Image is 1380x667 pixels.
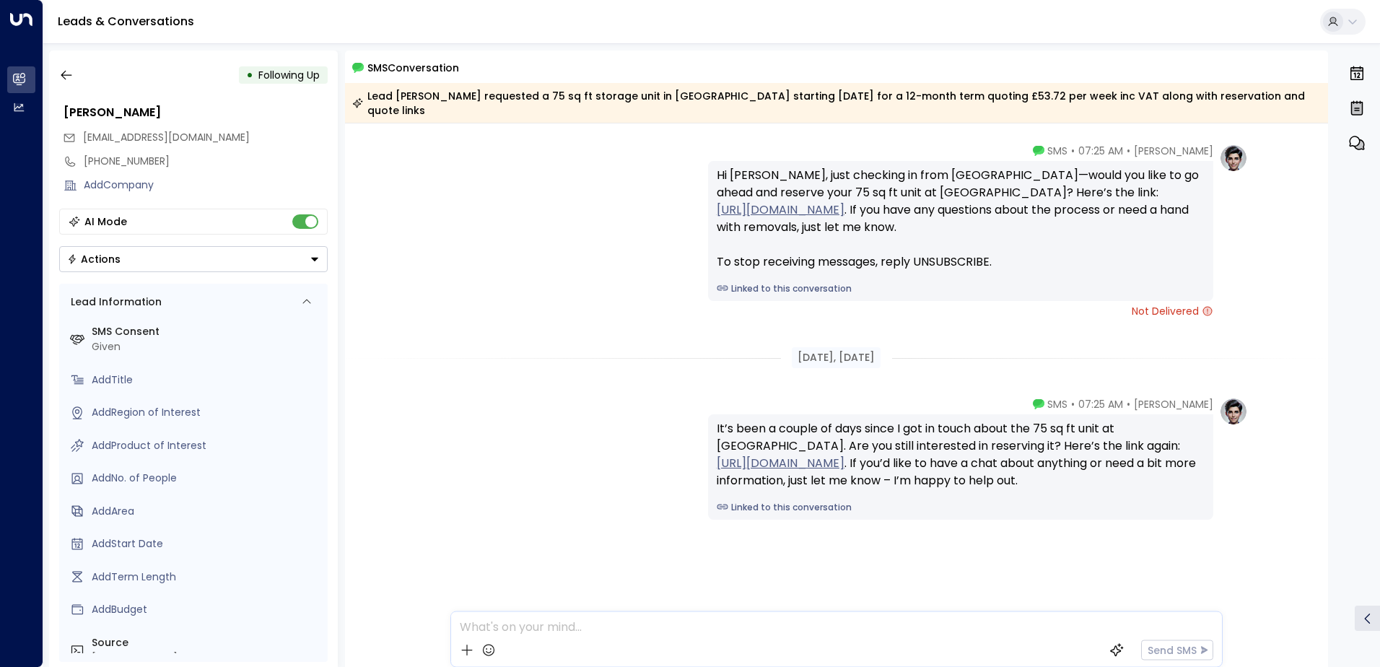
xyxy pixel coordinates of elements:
span: 07:25 AM [1078,144,1123,158]
div: • [246,62,253,88]
div: Hi [PERSON_NAME], just checking in from [GEOGRAPHIC_DATA]—would you like to go ahead and reserve ... [717,167,1205,271]
a: [URL][DOMAIN_NAME] [717,455,844,472]
label: SMS Consent [92,324,322,339]
div: Lead [PERSON_NAME] requested a 75 sq ft storage unit in [GEOGRAPHIC_DATA] starting [DATE] for a 1... [352,89,1320,118]
span: 07:25 AM [1078,397,1123,411]
img: profile-logo.png [1219,397,1248,426]
div: [PHONE_NUMBER] [92,650,322,666]
span: Following Up [258,68,320,82]
span: • [1071,144,1075,158]
a: Linked to this conversation [717,501,1205,514]
span: • [1127,397,1130,411]
div: [PERSON_NAME] [64,104,328,121]
div: [DATE], [DATE] [792,347,881,368]
img: profile-logo.png [1219,144,1248,173]
span: SMS [1047,144,1067,158]
button: Actions [59,246,328,272]
span: [PERSON_NAME] [1134,397,1213,411]
span: [PERSON_NAME] [1134,144,1213,158]
span: • [1127,144,1130,158]
div: [PHONE_NUMBER] [84,154,328,169]
span: 91arsalan@gmail.com [83,130,250,145]
div: Lead Information [66,295,162,310]
span: [EMAIL_ADDRESS][DOMAIN_NAME] [83,130,250,144]
div: Button group with a nested menu [59,246,328,272]
span: Not Delivered [1132,304,1213,318]
span: SMS Conversation [367,59,459,76]
div: AddRegion of Interest [92,405,322,420]
div: AddNo. of People [92,471,322,486]
div: AddArea [92,504,322,519]
div: AddStart Date [92,536,322,552]
span: • [1071,397,1075,411]
div: AddTerm Length [92,570,322,585]
div: Actions [67,253,121,266]
label: Source [92,635,322,650]
div: AI Mode [84,214,127,229]
div: AddTitle [92,372,322,388]
a: Linked to this conversation [717,282,1205,295]
div: AddCompany [84,178,328,193]
span: SMS [1047,397,1067,411]
div: AddBudget [92,602,322,617]
div: It’s been a couple of days since I got in touch about the 75 sq ft unit at [GEOGRAPHIC_DATA]. Are... [717,420,1205,489]
div: AddProduct of Interest [92,438,322,453]
a: Leads & Conversations [58,13,194,30]
a: [URL][DOMAIN_NAME] [717,201,844,219]
div: Given [92,339,322,354]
